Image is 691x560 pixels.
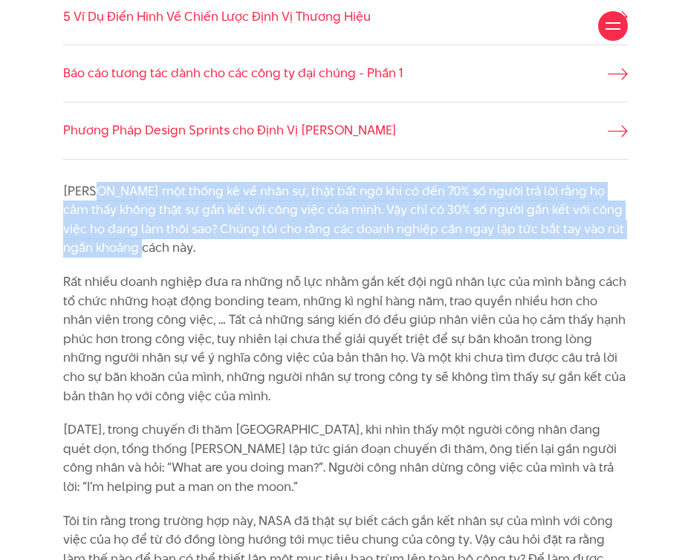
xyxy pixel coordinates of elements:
p: Rất nhiều doanh nghiệp đưa ra những nỗ lực nhằm gắn kết đội ngũ nhân lực của mình bằng cách tổ ch... [63,273,628,406]
a: Phương Pháp Design Sprints cho Định Vị [PERSON_NAME] [63,121,628,140]
p: [PERSON_NAME] một thống kê về nhân sự, thật bất ngờ khi có đến 70% số người trả lời rằng họ cảm t... [63,182,628,258]
p: [DATE], trong chuyến đi thăm [GEOGRAPHIC_DATA], khi nhìn thấy một người công nhân đang quét dọn, ... [63,420,628,496]
a: Báo cáo tương tác dành cho các công ty đại chúng - Phần 1 [63,64,628,83]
